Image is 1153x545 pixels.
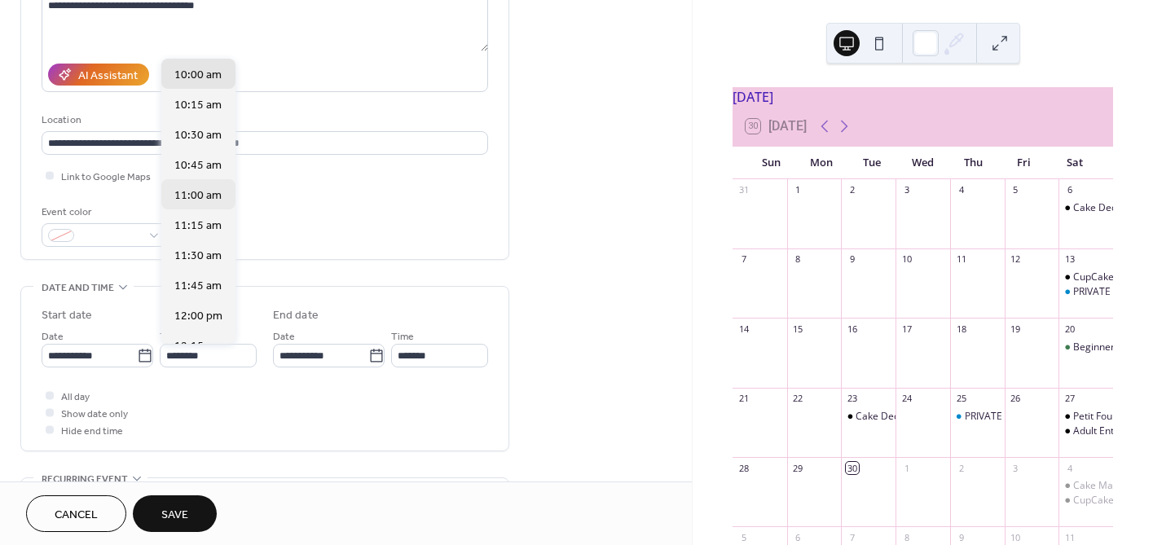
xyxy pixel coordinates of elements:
div: Adult Entrepreneur Class [1058,424,1113,438]
div: 5 [1010,184,1022,196]
div: Sat [1050,147,1100,179]
div: Cake Making and Decorating [1058,479,1113,493]
div: 17 [900,323,913,335]
span: Link to Google Maps [61,169,151,186]
div: Start date [42,307,92,324]
span: Hide end time [61,423,123,440]
div: 8 [900,531,913,543]
div: 9 [955,531,967,543]
div: 27 [1063,393,1076,405]
span: Time [391,328,414,345]
div: Wed [897,147,948,179]
span: Save [161,507,188,524]
div: 29 [792,462,804,474]
div: Cake Decorating Class [841,410,896,424]
span: Recurring event [42,471,128,488]
span: 11:45 am [174,278,222,295]
div: 16 [846,323,858,335]
div: 31 [737,184,750,196]
div: AI Assistant [78,68,138,85]
span: Date [42,328,64,345]
div: 2 [846,184,858,196]
span: 10:00 am [174,67,222,84]
span: Time [160,328,183,345]
div: Thu [948,147,999,179]
span: 10:15 am [174,97,222,114]
span: Date [273,328,295,345]
div: 24 [900,393,913,405]
div: CupCake / Cake Pop Class [1058,494,1113,508]
div: 14 [737,323,750,335]
div: Cake Decorating Class [856,410,958,424]
div: 12 [1010,253,1022,266]
div: 22 [792,393,804,405]
span: 12:00 pm [174,308,222,325]
div: 26 [1010,393,1022,405]
div: Event color [42,204,164,221]
div: 13 [1063,253,1076,266]
div: Fri [999,147,1050,179]
div: 25 [955,393,967,405]
div: 4 [955,184,967,196]
div: PRIVATE EVENT - Jain Birthday Party [1058,285,1113,299]
div: 28 [737,462,750,474]
div: 11 [955,253,967,266]
div: 30 [846,462,858,474]
span: Date and time [42,279,114,297]
span: Cancel [55,507,98,524]
div: Location [42,112,485,129]
span: 11:30 am [174,248,222,265]
div: 20 [1063,323,1076,335]
div: 15 [792,323,804,335]
span: 10:30 am [174,127,222,144]
div: End date [273,307,319,324]
span: Show date only [61,406,128,423]
div: [DATE] [733,87,1113,107]
div: Petit Four Class [1058,410,1113,424]
div: 1 [900,462,913,474]
div: 2 [955,462,967,474]
div: 9 [846,253,858,266]
span: 10:45 am [174,157,222,174]
span: 12:15 pm [174,338,222,355]
div: PRIVATE EVENT - NCCPA Team Building Event [950,410,1005,424]
div: Sun [746,147,796,179]
div: Tue [847,147,897,179]
div: 21 [737,393,750,405]
div: 5 [737,531,750,543]
div: Cake Decorating Class [1058,201,1113,215]
div: 1 [792,184,804,196]
div: 10 [1010,531,1022,543]
span: 11:15 am [174,218,222,235]
div: 7 [737,253,750,266]
button: Cancel [26,495,126,532]
div: 10 [900,253,913,266]
div: Mon [796,147,847,179]
div: 7 [846,531,858,543]
div: 3 [1010,462,1022,474]
div: 6 [1063,184,1076,196]
div: 6 [792,531,804,543]
div: 8 [792,253,804,266]
span: 11:00 am [174,187,222,204]
div: 18 [955,323,967,335]
div: 19 [1010,323,1022,335]
span: All day [61,389,90,406]
div: 4 [1063,462,1076,474]
button: Save [133,495,217,532]
div: CupCake / Cake Pop Class [1058,270,1113,284]
div: 3 [900,184,913,196]
div: Petit Four Class [1073,410,1143,424]
div: 11 [1063,531,1076,543]
div: Beginner Cookie School Class [1058,341,1113,354]
button: AI Assistant [48,64,149,86]
div: 23 [846,393,858,405]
